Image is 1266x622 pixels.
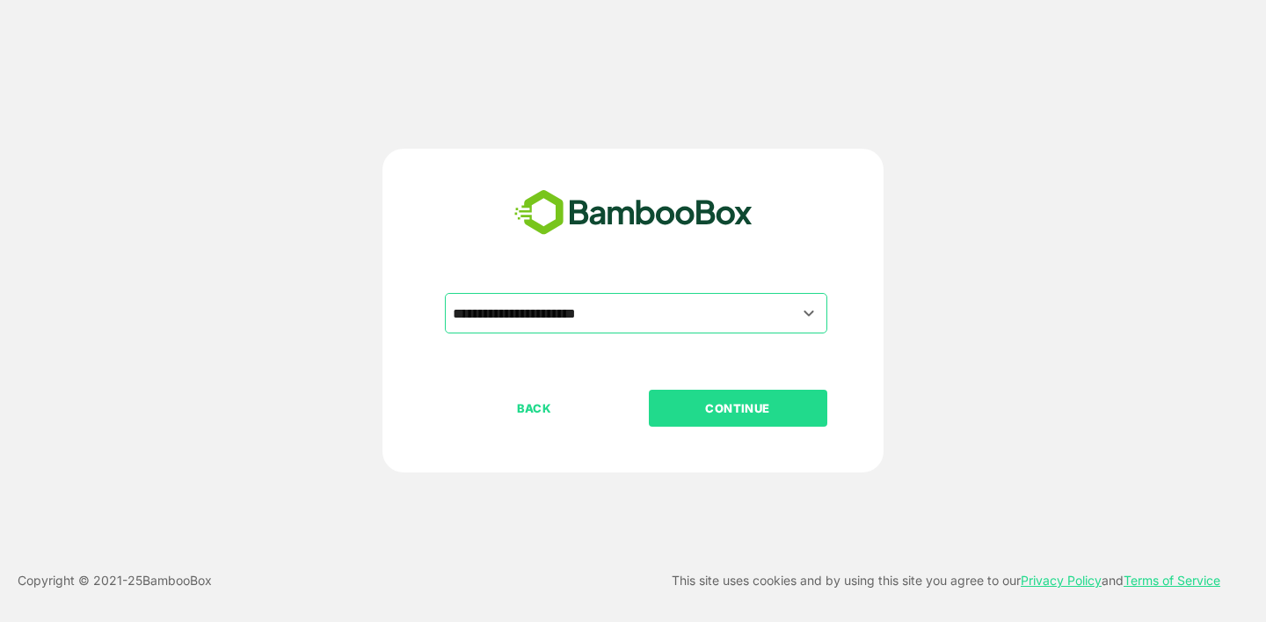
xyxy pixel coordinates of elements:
[1124,573,1220,588] a: Terms of Service
[797,301,821,325] button: Open
[505,184,762,242] img: bamboobox
[18,570,212,591] p: Copyright © 2021- 25 BambooBox
[1021,573,1102,588] a: Privacy Policy
[445,390,623,427] button: BACK
[649,390,827,427] button: CONTINUE
[447,399,622,418] p: BACK
[672,570,1220,591] p: This site uses cookies and by using this site you agree to our and
[650,399,826,418] p: CONTINUE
